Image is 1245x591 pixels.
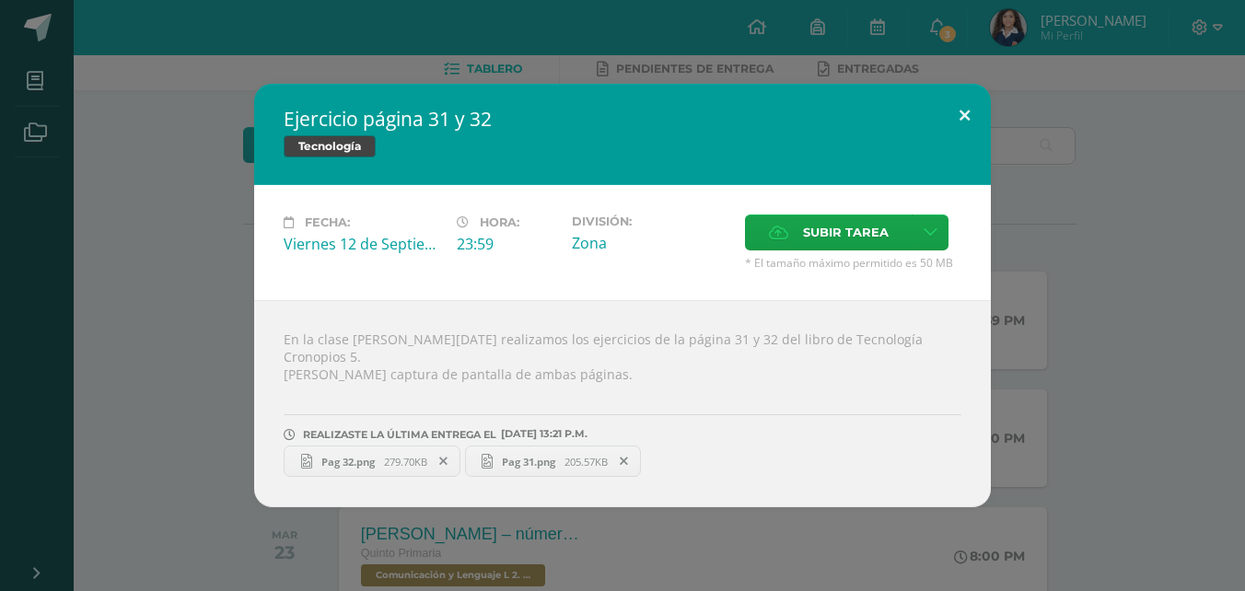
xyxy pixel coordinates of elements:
[384,455,427,469] span: 279.70KB
[457,234,557,254] div: 23:59
[480,215,519,229] span: Hora:
[284,446,460,477] a: Pag 32.png 279.70KB
[284,135,376,157] span: Tecnología
[803,215,889,249] span: Subir tarea
[572,214,730,228] label: División:
[493,455,564,469] span: Pag 31.png
[303,428,496,441] span: REALIZASTE LA ÚLTIMA ENTREGA EL
[609,451,640,471] span: Remover entrega
[572,233,730,253] div: Zona
[284,234,442,254] div: Viernes 12 de Septiembre
[428,451,460,471] span: Remover entrega
[938,84,991,146] button: Close (Esc)
[465,446,642,477] a: Pag 31.png 205.57KB
[745,255,961,271] span: * El tamaño máximo permitido es 50 MB
[564,455,608,469] span: 205.57KB
[496,434,588,435] span: [DATE] 13:21 P.M.
[284,106,961,132] h2: Ejercicio página 31 y 32
[305,215,350,229] span: Fecha:
[254,300,991,507] div: En la clase [PERSON_NAME][DATE] realizamos los ejercicios de la página 31 y 32 del libro de Tecno...
[312,455,384,469] span: Pag 32.png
